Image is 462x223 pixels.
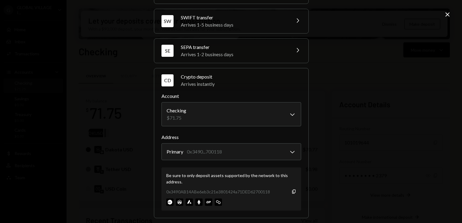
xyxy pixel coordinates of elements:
button: SESEPA transferArrives 1-2 business days [154,39,308,63]
div: SWIFT transfer [181,14,287,21]
img: base-mainnet [166,199,174,206]
div: 0x3490...700118 [187,148,222,155]
div: 0x3490AB14ABe6eb3c21e3801424a71DED62700118 [166,189,270,195]
div: Be sure to only deposit assets supported by the network to this address. [166,172,296,185]
img: avalanche-mainnet [186,199,193,206]
div: SW [161,15,174,27]
div: Arrives instantly [181,80,301,88]
div: SEPA transfer [181,44,287,51]
label: Account [161,92,301,100]
img: optimism-mainnet [205,199,212,206]
div: CD [161,74,174,86]
div: CDCrypto depositArrives instantly [161,92,301,211]
div: Arrives 1-5 business days [181,21,287,28]
div: Crypto deposit [181,73,301,80]
img: polygon-mainnet [215,199,222,206]
div: SE [161,45,174,57]
label: Address [161,134,301,141]
button: Address [161,143,301,160]
img: ethereum-mainnet [195,199,203,206]
button: CDCrypto depositArrives instantly [154,68,308,92]
button: Account [161,102,301,126]
div: Arrives 1-2 business days [181,51,287,58]
img: arbitrum-mainnet [176,199,183,206]
button: SWSWIFT transferArrives 1-5 business days [154,9,308,33]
